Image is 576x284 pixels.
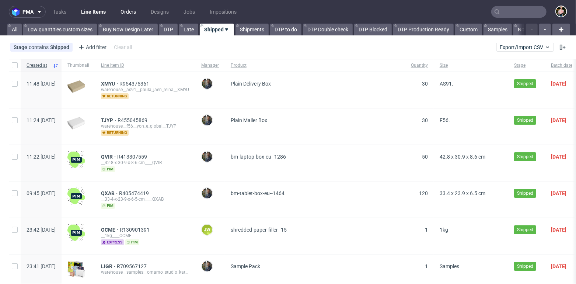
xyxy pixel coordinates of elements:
a: R405474419 [119,190,150,196]
span: pma [22,9,34,14]
span: 33.4 x 23.9 x 6.5 cm [440,190,485,196]
span: Shipped [517,263,533,270]
span: Thumbnail [67,62,89,69]
a: Samples [484,24,512,35]
div: Shipped [50,44,69,50]
span: 23:42 [DATE] [27,227,56,233]
div: __42-8-x-30-9-x-8-6-cm____QVIR [101,160,189,166]
img: Maciej Sobola [202,152,212,162]
span: [DATE] [551,154,566,160]
span: Shipped [517,190,533,197]
a: R709567127 [117,263,148,269]
img: sample-icon.16e107be6ad460a3e330.png [67,260,85,278]
a: R455045869 [118,117,149,123]
button: pma [9,6,46,18]
div: warehouse__as91__paula_jaen_reina__XMYU [101,87,189,93]
span: Product [231,62,399,69]
span: pim [101,166,115,172]
a: OCME [101,227,120,233]
a: TJYP [101,117,118,123]
span: returning [101,93,129,99]
span: shredded-paper-filler--15 [231,227,287,233]
span: 1 [425,227,428,233]
span: Shipped [517,80,533,87]
span: Export/Import CSV [500,44,551,50]
a: Custom [455,24,482,35]
a: Late [179,24,198,35]
img: plain-eco-white.f1cb12edca64b5eabf5f.png [67,117,85,129]
span: Size [440,62,502,69]
span: 23:41 [DATE] [27,263,56,269]
span: 11:48 [DATE] [27,81,56,87]
span: contains [29,44,50,50]
a: LIGR [101,263,117,269]
span: [DATE] [551,81,566,87]
a: DTP Double check [303,24,353,35]
img: Maciej Sobola [202,79,212,89]
span: bm-tablet-box-eu--1464 [231,190,284,196]
div: __33-4-x-23-9-x-6-5-cm____QXAB [101,196,189,202]
span: Stage [14,44,29,50]
img: wHgJFi1I6lmhQAAAABJRU5ErkJggg== [67,224,85,242]
img: logo [12,8,22,16]
span: Stage [514,62,539,69]
span: 09:45 [DATE] [27,190,56,196]
span: 11:24 [DATE] [27,117,56,123]
span: Shipped [517,226,533,233]
span: Quantity [411,62,428,69]
a: QXAB [101,190,119,196]
span: Samples [440,263,459,269]
a: Impositions [205,6,241,18]
span: 120 [419,190,428,196]
span: [DATE] [551,117,566,123]
a: All [7,24,22,35]
div: Clear all [112,42,133,52]
img: Maciej Sobola [202,115,212,125]
span: Plain Mailer Box [231,117,267,123]
img: wHgJFi1I6lmhQAAAABJRU5ErkJggg== [67,151,85,169]
span: Shipped [517,117,533,124]
a: DTP to do [270,24,301,35]
span: Line item ID [101,62,189,69]
span: Batch date [551,62,572,69]
span: [DATE] [551,227,566,233]
div: Add filter [76,41,108,53]
span: returning [101,130,129,136]
a: DTP Blocked [354,24,392,35]
img: wHgJFi1I6lmhQAAAABJRU5ErkJggg== [67,187,85,205]
span: 30 [422,117,428,123]
a: DTP [159,24,178,35]
span: pim [125,239,139,245]
a: Designs [146,6,173,18]
a: R130901391 [120,227,151,233]
span: Created at [27,62,50,69]
a: XMYU [101,81,119,87]
div: warehouse__f56__yon_e_global__TJYP [101,123,189,129]
a: DTP Production Ready [393,24,454,35]
img: Maciej Sobola [202,261,212,271]
img: plain-eco.9b3ba858dad33fd82c36.png [67,80,85,93]
a: R413307559 [117,154,149,160]
a: Shipments [235,24,269,35]
span: F56. [440,117,450,123]
span: [DATE] [551,263,566,269]
span: Shipped [517,153,533,160]
div: warehouse__samples__omamo_studio_katarzyna_kowalewicz__LIGR [101,269,189,275]
span: 50 [422,154,428,160]
a: R954375361 [119,81,151,87]
a: Low quantities custom sizes [23,24,97,35]
span: Manager [201,62,219,69]
span: 30 [422,81,428,87]
a: QVIR [101,154,117,160]
figcaption: JW [202,225,212,235]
